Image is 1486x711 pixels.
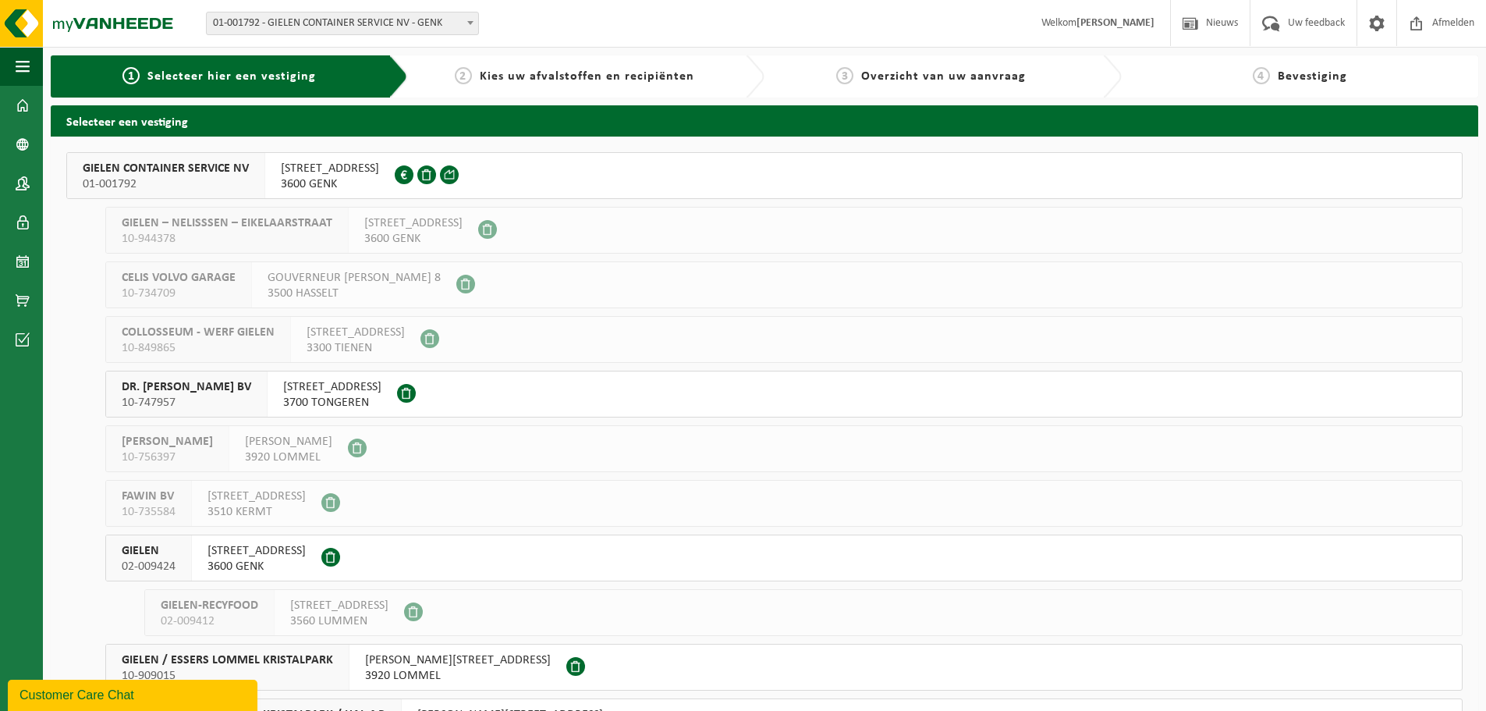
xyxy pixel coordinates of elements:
[245,450,332,465] span: 3920 LOMMEL
[105,371,1463,418] button: DR. [PERSON_NAME] BV 10-747957 [STREET_ADDRESS]3700 TONGEREN
[83,161,249,176] span: GIELEN CONTAINER SERVICE NV
[1076,17,1154,29] strong: [PERSON_NAME]
[245,434,332,450] span: [PERSON_NAME]
[122,668,333,684] span: 10-909015
[364,215,463,231] span: [STREET_ADDRESS]
[207,504,306,520] span: 3510 KERMT
[122,543,176,559] span: GIELEN
[122,434,213,450] span: [PERSON_NAME]
[290,598,388,613] span: [STREET_ADDRESS]
[365,668,551,684] span: 3920 LOMMEL
[365,652,551,668] span: [PERSON_NAME][STREET_ADDRESS]
[122,231,332,247] span: 10-944378
[161,598,258,613] span: GIELEN-RECYFOOD
[147,70,316,83] span: Selecteer hier een vestiging
[122,504,176,520] span: 10-735584
[207,543,306,559] span: [STREET_ADDRESS]
[161,613,258,629] span: 02-009412
[283,379,381,395] span: [STREET_ADDRESS]
[283,395,381,411] span: 3700 TONGEREN
[861,70,1026,83] span: Overzicht van uw aanvraag
[836,67,853,84] span: 3
[206,12,479,35] span: 01-001792 - GIELEN CONTAINER SERVICE NV - GENK
[83,176,249,192] span: 01-001792
[290,613,388,629] span: 3560 LUMMEN
[122,340,275,356] span: 10-849865
[122,395,251,411] span: 10-747957
[105,535,1463,581] button: GIELEN 02-009424 [STREET_ADDRESS]3600 GENK
[105,644,1463,691] button: GIELEN / ESSERS LOMMEL KRISTALPARK 10-909015 [PERSON_NAME][STREET_ADDRESS]3920 LOMMEL
[1278,70,1347,83] span: Bevestiging
[122,450,213,465] span: 10-756397
[8,677,261,711] iframe: chat widget
[122,489,176,504] span: FAWIN BV
[281,161,379,176] span: [STREET_ADDRESS]
[66,152,1463,199] button: GIELEN CONTAINER SERVICE NV 01-001792 [STREET_ADDRESS]3600 GENK
[122,270,236,286] span: CELIS VOLVO GARAGE
[480,70,694,83] span: Kies uw afvalstoffen en recipiënten
[364,231,463,247] span: 3600 GENK
[207,12,478,34] span: 01-001792 - GIELEN CONTAINER SERVICE NV - GENK
[307,340,405,356] span: 3300 TIENEN
[122,559,176,574] span: 02-009424
[307,325,405,340] span: [STREET_ADDRESS]
[455,67,472,84] span: 2
[268,286,441,301] span: 3500 HASSELT
[51,105,1478,136] h2: Selecteer een vestiging
[207,489,306,504] span: [STREET_ADDRESS]
[122,325,275,340] span: COLLOSSEUM - WERF GIELEN
[207,559,306,574] span: 3600 GENK
[122,652,333,668] span: GIELEN / ESSERS LOMMEL KRISTALPARK
[268,270,441,286] span: GOUVERNEUR [PERSON_NAME] 8
[1253,67,1270,84] span: 4
[122,215,332,231] span: GIELEN – NELISSSEN – EIKELAARSTRAAT
[122,286,236,301] span: 10-734709
[122,379,251,395] span: DR. [PERSON_NAME] BV
[281,176,379,192] span: 3600 GENK
[122,67,140,84] span: 1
